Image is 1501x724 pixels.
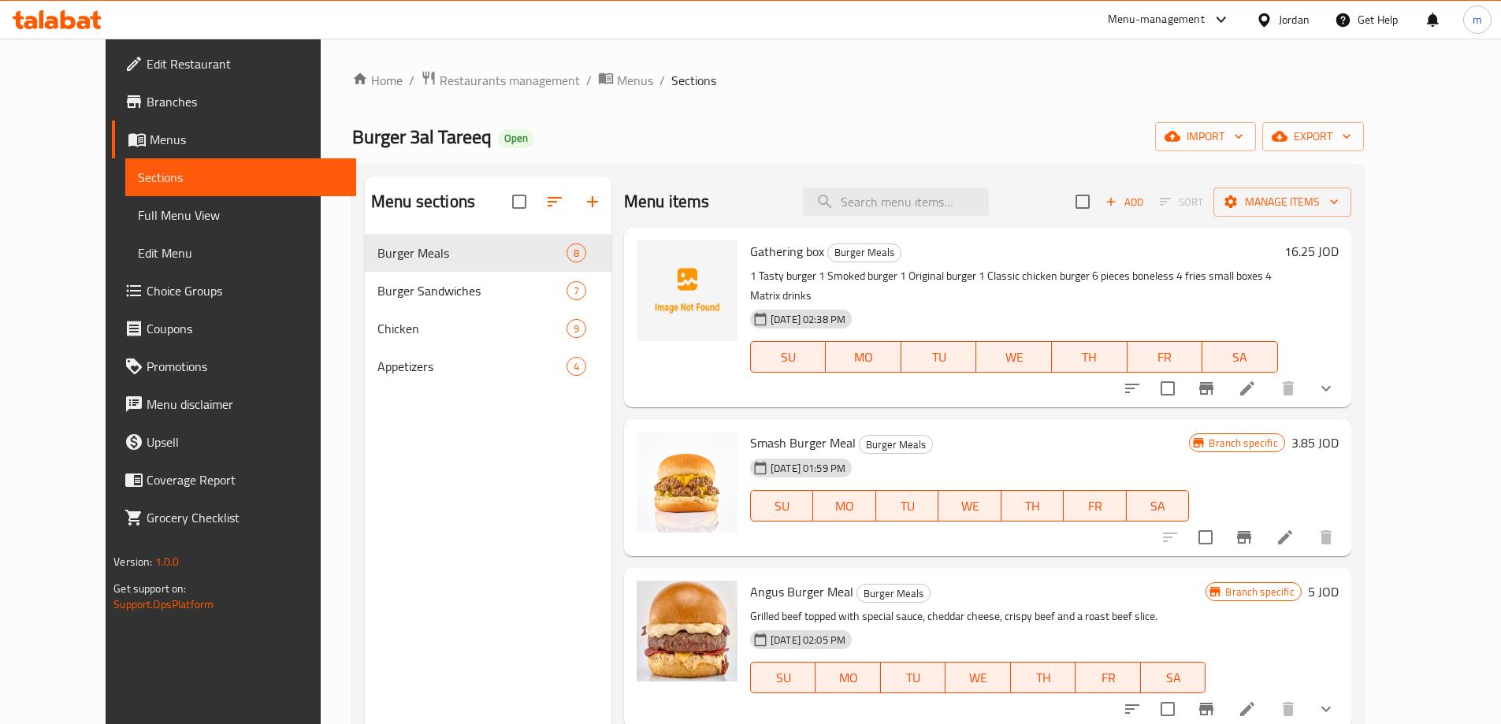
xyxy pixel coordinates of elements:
[112,272,356,310] a: Choice Groups
[1291,432,1339,454] h6: 3.85 JOD
[567,357,586,376] div: items
[945,495,995,518] span: WE
[1275,127,1351,147] span: export
[1099,190,1150,214] span: Add item
[112,461,356,499] a: Coverage Report
[352,71,403,90] a: Home
[828,243,901,262] span: Burger Meals
[757,495,807,518] span: SU
[147,54,344,73] span: Edit Restaurant
[856,584,931,603] div: Burger Meals
[1269,369,1307,407] button: delete
[352,70,1364,91] nav: breadcrumb
[1307,518,1345,556] button: delete
[887,666,940,689] span: TU
[155,551,180,572] span: 1.0.0
[860,436,932,454] span: Burger Meals
[1187,369,1225,407] button: Branch-specific-item
[377,281,567,300] div: Burger Sandwiches
[1113,369,1151,407] button: sort-choices
[1225,518,1263,556] button: Branch-specific-item
[757,346,819,369] span: SU
[637,432,737,533] img: Smash Burger Meal
[876,490,939,522] button: TU
[147,357,344,376] span: Promotions
[1317,379,1336,398] svg: Show Choices
[637,240,737,341] img: Gathering box
[352,119,492,154] span: Burger 3al Tareeq
[750,266,1278,306] p: 1 Tasty burger 1 Smoked burger 1 Original burger 1 Classic chicken burger 6 pieces boneless 4 fri...
[750,662,816,693] button: SU
[377,243,567,262] div: Burger Meals
[1064,490,1127,522] button: FR
[371,190,475,213] h2: Menu sections
[1108,10,1205,29] div: Menu-management
[112,499,356,537] a: Grocery Checklist
[832,346,895,369] span: MO
[1168,127,1243,147] span: import
[112,310,356,347] a: Coupons
[1189,521,1222,554] span: Select to update
[125,158,356,196] a: Sections
[819,495,870,518] span: MO
[1052,341,1128,373] button: TH
[826,341,901,373] button: MO
[365,228,611,392] nav: Menu sections
[822,666,875,689] span: MO
[1202,341,1278,373] button: SA
[764,461,852,476] span: [DATE] 01:59 PM
[750,341,826,373] button: SU
[764,312,852,327] span: [DATE] 02:38 PM
[138,206,344,225] span: Full Menu View
[365,272,611,310] div: Burger Sandwiches7
[147,395,344,414] span: Menu disclaimer
[112,83,356,121] a: Branches
[1219,585,1300,600] span: Branch specific
[750,580,853,603] span: Angus Burger Meal
[112,347,356,385] a: Promotions
[1017,666,1070,689] span: TH
[138,243,344,262] span: Edit Menu
[750,490,813,522] button: SU
[671,71,716,90] span: Sections
[952,666,1005,689] span: WE
[567,281,586,300] div: items
[138,168,344,187] span: Sections
[498,129,534,148] div: Open
[377,357,567,376] span: Appetizers
[598,70,653,91] a: Menus
[908,346,971,369] span: TU
[365,347,611,385] div: Appetizers4
[1001,490,1064,522] button: TH
[881,662,946,693] button: TU
[1317,700,1336,718] svg: Show Choices
[827,243,901,262] div: Burger Meals
[1147,666,1200,689] span: SA
[567,243,586,262] div: items
[1011,662,1076,693] button: TH
[946,662,1011,693] button: WE
[567,284,585,299] span: 7
[1076,662,1141,693] button: FR
[586,71,592,90] li: /
[1213,187,1351,217] button: Manage items
[1133,495,1183,518] span: SA
[113,594,214,614] a: Support.OpsPlatform
[1150,190,1213,214] span: Select section first
[983,346,1046,369] span: WE
[112,121,356,158] a: Menus
[1008,495,1058,518] span: TH
[147,470,344,489] span: Coverage Report
[859,435,933,454] div: Burger Meals
[976,341,1052,373] button: WE
[901,341,977,373] button: TU
[112,45,356,83] a: Edit Restaurant
[750,607,1206,626] p: Grilled beef topped with special sauce, cheddar cheese, crispy beef and a roast beef slice.
[377,319,567,338] span: Chicken
[1058,346,1121,369] span: TH
[1070,495,1120,518] span: FR
[574,183,611,221] button: Add section
[1127,490,1190,522] button: SA
[567,321,585,336] span: 9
